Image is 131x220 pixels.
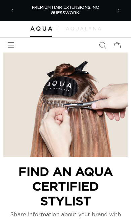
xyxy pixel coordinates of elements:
summary: Menu [4,38,18,52]
button: Previous announcement [5,3,20,18]
span: PREMIUM HAIR EXTENSIONS. NO GUESSWORK. [32,5,99,15]
p: Find an AQUA Certified Stylist [7,164,124,208]
button: Next announcement [111,3,126,18]
img: Aqua Hair Extensions [30,26,52,31]
summary: Search [95,38,110,52]
img: aqualyna.com [66,27,101,30]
